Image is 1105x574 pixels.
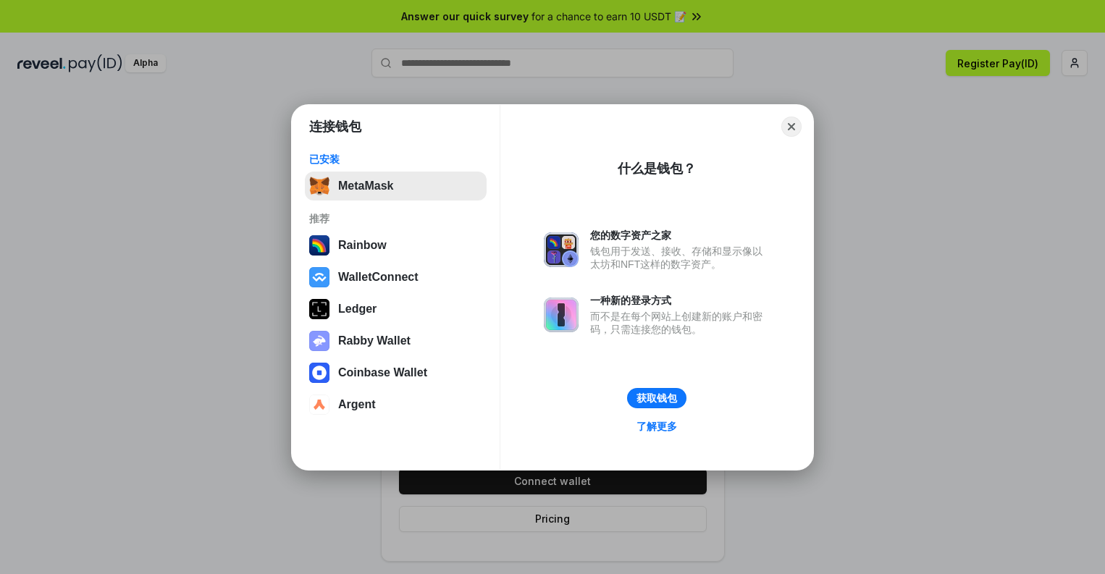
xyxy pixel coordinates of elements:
div: Rabby Wallet [338,334,411,347]
div: 钱包用于发送、接收、存储和显示像以太坊和NFT这样的数字资产。 [590,245,770,271]
img: svg+xml,%3Csvg%20width%3D%22120%22%20height%3D%22120%22%20viewBox%3D%220%200%20120%20120%22%20fil... [309,235,329,256]
h1: 连接钱包 [309,118,361,135]
img: svg+xml,%3Csvg%20fill%3D%22none%22%20height%3D%2233%22%20viewBox%3D%220%200%2035%2033%22%20width%... [309,176,329,196]
div: 而不是在每个网站上创建新的账户和密码，只需连接您的钱包。 [590,310,770,336]
div: 什么是钱包？ [618,160,696,177]
div: Argent [338,398,376,411]
div: 获取钱包 [636,392,677,405]
img: svg+xml,%3Csvg%20width%3D%2228%22%20height%3D%2228%22%20viewBox%3D%220%200%2028%2028%22%20fill%3D... [309,363,329,383]
a: 了解更多 [628,417,686,436]
img: svg+xml,%3Csvg%20width%3D%2228%22%20height%3D%2228%22%20viewBox%3D%220%200%2028%2028%22%20fill%3D... [309,267,329,287]
div: Ledger [338,303,377,316]
button: Ledger [305,295,487,324]
div: 了解更多 [636,420,677,433]
div: 您的数字资产之家 [590,229,770,242]
img: svg+xml,%3Csvg%20width%3D%2228%22%20height%3D%2228%22%20viewBox%3D%220%200%2028%2028%22%20fill%3D... [309,394,329,415]
div: 推荐 [309,212,482,225]
div: Rainbow [338,239,387,252]
button: Rabby Wallet [305,326,487,355]
img: svg+xml,%3Csvg%20xmlns%3D%22http%3A%2F%2Fwww.w3.org%2F2000%2Fsvg%22%20width%3D%2228%22%20height%3... [309,299,329,319]
img: svg+xml,%3Csvg%20xmlns%3D%22http%3A%2F%2Fwww.w3.org%2F2000%2Fsvg%22%20fill%3D%22none%22%20viewBox... [544,297,579,332]
img: svg+xml,%3Csvg%20xmlns%3D%22http%3A%2F%2Fwww.w3.org%2F2000%2Fsvg%22%20fill%3D%22none%22%20viewBox... [309,331,329,351]
img: svg+xml,%3Csvg%20xmlns%3D%22http%3A%2F%2Fwww.w3.org%2F2000%2Fsvg%22%20fill%3D%22none%22%20viewBox... [544,232,579,267]
button: Rainbow [305,231,487,260]
button: Argent [305,390,487,419]
button: WalletConnect [305,263,487,292]
div: Coinbase Wallet [338,366,427,379]
button: Coinbase Wallet [305,358,487,387]
div: 已安装 [309,153,482,166]
div: MetaMask [338,180,393,193]
div: WalletConnect [338,271,419,284]
button: Close [781,117,802,137]
button: MetaMask [305,172,487,201]
button: 获取钱包 [627,388,686,408]
div: 一种新的登录方式 [590,294,770,307]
